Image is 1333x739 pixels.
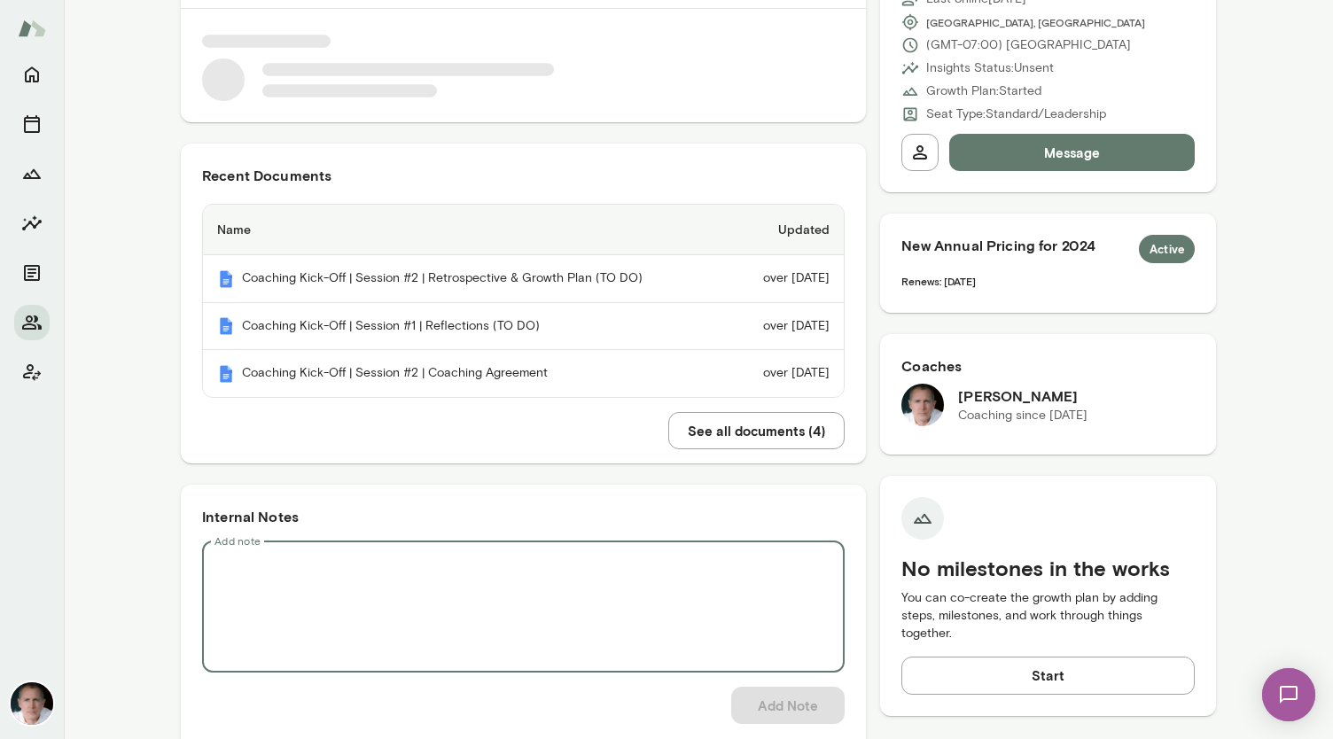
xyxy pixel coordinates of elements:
[958,407,1087,424] p: Coaching since [DATE]
[901,235,1195,263] h6: New Annual Pricing for 2024
[203,255,733,303] th: Coaching Kick-Off | Session #2 | Retrospective & Growth Plan (TO DO)
[926,82,1041,100] p: Growth Plan: Started
[18,12,46,45] img: Mento
[202,506,845,527] h6: Internal Notes
[14,156,50,191] button: Growth Plan
[217,317,235,335] img: Mento
[733,350,844,397] td: over [DATE]
[14,206,50,241] button: Insights
[949,134,1195,171] button: Message
[901,554,1195,582] h5: No milestones in the works
[733,205,844,255] th: Updated
[958,385,1087,407] h6: [PERSON_NAME]
[203,205,733,255] th: Name
[901,275,976,287] span: Renews: [DATE]
[1139,241,1195,259] span: Active
[926,36,1131,54] p: (GMT-07:00) [GEOGRAPHIC_DATA]
[926,59,1054,77] p: Insights Status: Unsent
[901,589,1195,642] p: You can co-create the growth plan by adding steps, milestones, and work through things together.
[203,303,733,351] th: Coaching Kick-Off | Session #1 | Reflections (TO DO)
[14,57,50,92] button: Home
[901,355,1195,377] h6: Coaches
[733,255,844,303] td: over [DATE]
[202,165,845,186] h6: Recent Documents
[926,105,1106,123] p: Seat Type: Standard/Leadership
[11,682,53,725] img: Mike Lane
[217,365,235,383] img: Mento
[733,303,844,351] td: over [DATE]
[14,305,50,340] button: Members
[217,270,235,288] img: Mento
[668,412,845,449] button: See all documents (4)
[901,384,944,426] img: Mike Lane
[214,533,261,548] label: Add note
[901,657,1195,694] button: Start
[14,106,50,142] button: Sessions
[203,350,733,397] th: Coaching Kick-Off | Session #2 | Coaching Agreement
[14,354,50,390] button: Client app
[14,255,50,291] button: Documents
[926,15,1145,29] span: [GEOGRAPHIC_DATA], [GEOGRAPHIC_DATA]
